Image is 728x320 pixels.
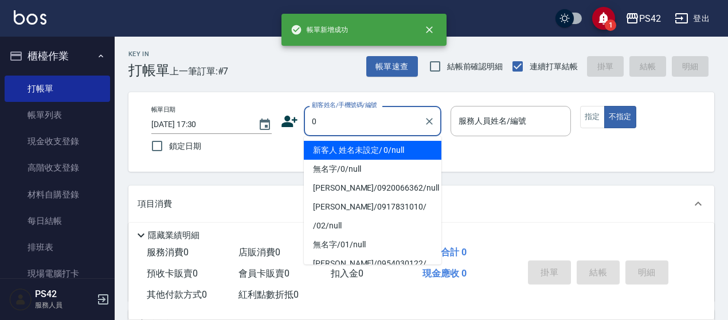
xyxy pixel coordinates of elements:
[304,254,441,273] li: [PERSON_NAME]/0954030122/
[5,128,110,155] a: 現金收支登錄
[447,61,503,73] span: 結帳前確認明細
[128,185,714,222] div: 項目消費
[138,198,172,210] p: 項目消費
[422,268,467,279] span: 現金應收 0
[5,102,110,128] a: 帳單列表
[5,260,110,287] a: 現場電腦打卡
[304,160,441,179] li: 無名字/0/null
[238,268,289,279] span: 會員卡販賣 0
[169,140,201,152] span: 鎖定日期
[592,7,615,30] button: save
[604,106,636,128] button: 不指定
[5,76,110,102] a: 打帳單
[148,230,199,242] p: 隱藏業績明細
[291,24,348,35] span: 帳單新增成功
[151,115,246,134] input: YYYY/MM/DD hh:mm
[312,101,377,109] label: 顧客姓名/手機號碼/編號
[35,300,93,310] p: 服務人員
[366,56,418,77] button: 帳單速查
[331,268,363,279] span: 扣入金 0
[128,50,170,58] h2: Key In
[251,111,279,139] button: Choose date, selected date is 2025-09-13
[147,289,207,300] span: 其他付款方式 0
[417,17,442,42] button: close
[238,247,280,258] span: 店販消費 0
[304,179,441,197] li: [PERSON_NAME]/0920066362/null
[530,61,578,73] span: 連續打單結帳
[5,181,110,208] a: 材料自購登錄
[35,289,93,300] h5: PS42
[304,216,441,235] li: /02/null
[304,235,441,254] li: 無名字/01/null
[5,155,110,181] a: 高階收支登錄
[128,62,170,78] h3: 打帳單
[238,289,299,300] span: 紅利點數折抵 0
[5,234,110,260] a: 排班表
[14,10,46,25] img: Logo
[639,11,661,26] div: PS42
[9,288,32,311] img: Person
[170,64,229,78] span: 上一筆訂單:#7
[580,106,605,128] button: 指定
[421,113,437,129] button: Clear
[670,8,714,29] button: 登出
[151,105,175,114] label: 帳單日期
[147,247,189,258] span: 服務消費 0
[304,197,441,216] li: [PERSON_NAME]/0917831010/
[5,208,110,234] a: 每日結帳
[422,247,467,258] span: 業績合計 0
[605,19,616,31] span: 1
[621,7,666,30] button: PS42
[147,268,198,279] span: 預收卡販賣 0
[304,141,441,160] li: 新客人 姓名未設定/ 0/null
[5,41,110,71] button: 櫃檯作業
